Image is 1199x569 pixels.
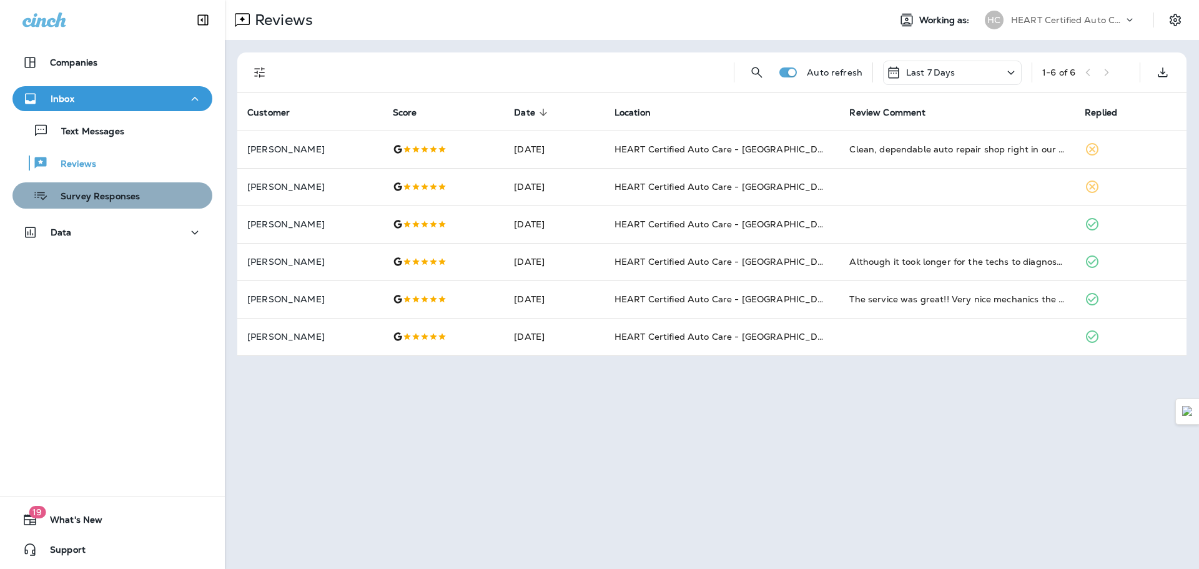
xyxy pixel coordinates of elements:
[51,94,74,104] p: Inbox
[504,205,604,243] td: [DATE]
[37,515,102,530] span: What's New
[37,545,86,560] span: Support
[247,182,373,192] p: [PERSON_NAME]
[12,507,212,532] button: 19What's New
[12,150,212,176] button: Reviews
[1085,107,1133,118] span: Replied
[1011,15,1123,25] p: HEART Certified Auto Care
[614,107,651,118] span: Location
[1042,67,1075,77] div: 1 - 6 of 6
[250,11,313,29] p: Reviews
[48,191,140,203] p: Survey Responses
[49,126,124,138] p: Text Messages
[849,143,1065,156] div: Clean, dependable auto repair shop right in our neighborhood. They sent me a text listing what ne...
[504,168,604,205] td: [DATE]
[514,107,535,118] span: Date
[48,159,96,171] p: Reviews
[12,117,212,144] button: Text Messages
[393,107,417,118] span: Score
[247,332,373,342] p: [PERSON_NAME]
[614,219,839,230] span: HEART Certified Auto Care - [GEOGRAPHIC_DATA]
[504,131,604,168] td: [DATE]
[247,107,290,118] span: Customer
[849,293,1065,305] div: The service was great!! Very nice mechanics the work was done in a timely manner. I will be back ...
[29,506,46,518] span: 19
[504,243,604,280] td: [DATE]
[614,181,839,192] span: HEART Certified Auto Care - [GEOGRAPHIC_DATA]
[12,537,212,562] button: Support
[744,60,769,85] button: Search Reviews
[514,107,551,118] span: Date
[247,107,306,118] span: Customer
[247,60,272,85] button: Filters
[12,182,212,209] button: Survey Responses
[906,67,955,77] p: Last 7 Days
[504,280,604,318] td: [DATE]
[614,144,839,155] span: HEART Certified Auto Care - [GEOGRAPHIC_DATA]
[12,220,212,245] button: Data
[849,107,925,118] span: Review Comment
[614,256,839,267] span: HEART Certified Auto Care - [GEOGRAPHIC_DATA]
[185,7,220,32] button: Collapse Sidebar
[247,219,373,229] p: [PERSON_NAME]
[247,144,373,154] p: [PERSON_NAME]
[12,50,212,75] button: Companies
[985,11,1004,29] div: HC
[1164,9,1187,31] button: Settings
[393,107,433,118] span: Score
[919,15,972,26] span: Working as:
[247,257,373,267] p: [PERSON_NAME]
[849,107,942,118] span: Review Comment
[614,107,667,118] span: Location
[614,294,839,305] span: HEART Certified Auto Care - [GEOGRAPHIC_DATA]
[12,86,212,111] button: Inbox
[1182,406,1193,417] img: Detect Auto
[1085,107,1117,118] span: Replied
[807,67,862,77] p: Auto refresh
[1150,60,1175,85] button: Export as CSV
[247,294,373,304] p: [PERSON_NAME]
[51,227,72,237] p: Data
[504,318,604,355] td: [DATE]
[614,331,839,342] span: HEART Certified Auto Care - [GEOGRAPHIC_DATA]
[50,57,97,67] p: Companies
[849,255,1065,268] div: Although it took longer for the techs to diagnose the problem, the repair work fixed the problem....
